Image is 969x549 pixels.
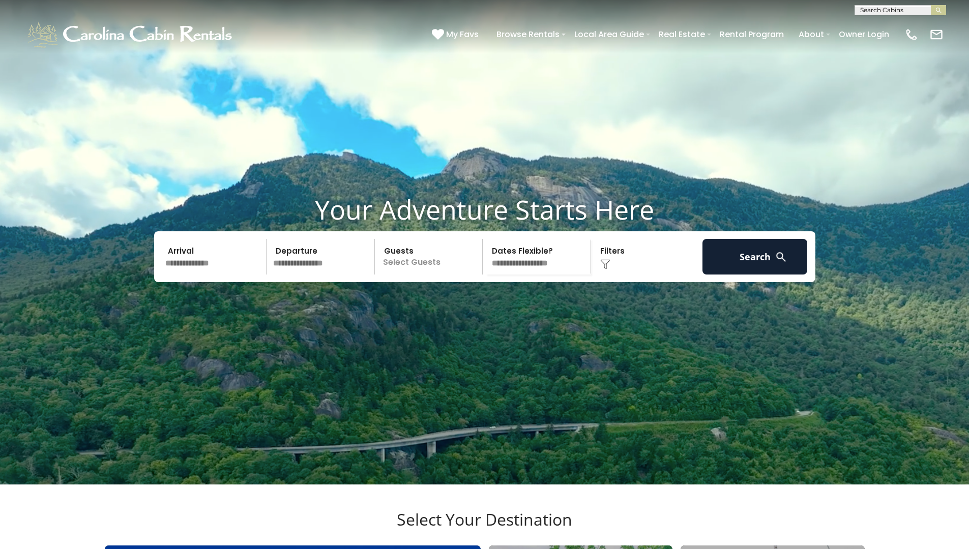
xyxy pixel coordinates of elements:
button: Search [702,239,808,274]
h1: Your Adventure Starts Here [8,194,961,225]
img: mail-regular-white.png [929,27,944,42]
a: Owner Login [834,25,894,43]
img: filter--v1.png [600,259,610,269]
a: My Favs [432,28,481,41]
a: Browse Rentals [491,25,565,43]
p: Select Guests [378,239,483,274]
img: phone-regular-white.png [904,27,919,42]
a: Rental Program [715,25,789,43]
a: Local Area Guide [569,25,649,43]
a: Real Estate [654,25,710,43]
h3: Select Your Destination [103,510,866,545]
a: About [794,25,829,43]
span: My Favs [446,28,479,41]
img: search-regular-white.png [775,251,787,263]
img: White-1-1-2.png [25,19,237,50]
